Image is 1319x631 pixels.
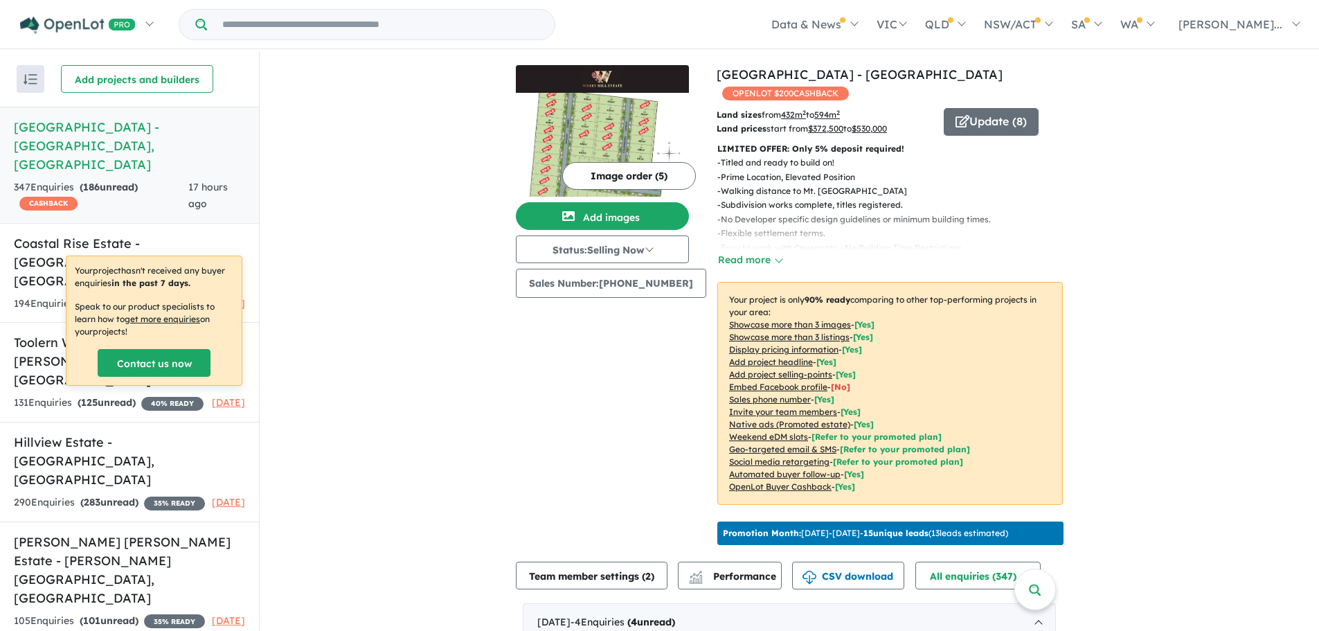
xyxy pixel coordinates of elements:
u: OpenLot Buyer Cashback [729,481,832,492]
sup: 2 [802,109,806,116]
button: Update (8) [944,108,1039,136]
div: 290 Enquir ies [14,495,205,511]
p: - Walking distance to Mt. [GEOGRAPHIC_DATA] [717,184,1074,198]
span: [Refer to your promoted plan] [840,444,970,454]
div: 105 Enquir ies [14,613,205,630]
u: Sales phone number [729,394,811,405]
span: 283 [84,496,100,508]
span: Performance [691,570,776,583]
p: [DATE] - [DATE] - ( 13 leads estimated) [723,527,1008,540]
b: Land prices [717,123,766,134]
span: [ Yes ] [854,319,874,330]
p: LIMITED OFFER: Only 5% deposit required! [717,142,1063,156]
u: Add project headline [729,357,813,367]
h5: [PERSON_NAME] [PERSON_NAME] Estate - [PERSON_NAME][GEOGRAPHIC_DATA] , [GEOGRAPHIC_DATA] [14,533,245,607]
span: 101 [83,614,100,627]
strong: ( unread) [80,496,138,508]
h5: Coastal Rise Estate - [GEOGRAPHIC_DATA] , [GEOGRAPHIC_DATA] [14,234,245,290]
p: - Subdivision works complete, titles registered. [717,198,1074,212]
span: [ Yes ] [842,344,862,355]
u: get more enquiries [125,314,200,324]
button: Team member settings (2) [516,562,667,589]
span: [Yes] [844,469,864,479]
span: [DATE] [212,614,245,627]
u: 594 m [814,109,840,120]
u: $ 372,500 [808,123,843,134]
img: Openlot PRO Logo White [20,17,136,34]
b: Land sizes [717,109,762,120]
span: 2 [645,570,651,583]
span: [DATE] [212,396,245,409]
u: Social media retargeting [729,456,829,467]
span: [ Yes ] [853,332,873,342]
span: 40 % READY [141,397,204,411]
u: Native ads (Promoted estate) [729,419,850,429]
span: [ Yes ] [841,407,861,417]
button: Add projects and builders [61,65,213,93]
button: Status:Selling Now [516,235,689,263]
span: [PERSON_NAME]... [1178,17,1282,31]
p: Your project hasn't received any buyer enquiries [75,265,233,290]
span: 125 [81,396,98,409]
u: 432 m [781,109,806,120]
p: - No Developer specific design guidelines or minimum building times. [717,213,1074,226]
div: 131 Enquir ies [14,395,204,411]
u: Add project selling-points [729,369,832,380]
span: 35 % READY [144,614,205,628]
img: Winery Hill Estate - Mount Duneed Logo [521,71,683,87]
span: OPENLOT $ 200 CASHBACK [722,87,849,100]
span: [Refer to your promoted plan] [833,456,963,467]
p: - Titled and ready to build on! [717,156,1074,170]
button: Sales Number:[PHONE_NUMBER] [516,269,706,298]
u: Embed Facebook profile [729,382,827,392]
span: 35 % READY [144,497,205,510]
span: 186 [83,181,100,193]
span: [ Yes ] [836,369,856,380]
button: Read more [717,252,782,268]
u: Invite your team members [729,407,837,417]
span: - 4 Enquir ies [571,616,675,628]
u: Weekend eDM slots [729,432,808,442]
img: Winery Hill Estate - Mount Duneed [516,93,689,197]
span: [Yes] [854,419,874,429]
p: - Easy to work with Covenants - No Building Time Restrictions. [717,241,1074,255]
span: to [806,109,840,120]
h5: [GEOGRAPHIC_DATA] - [GEOGRAPHIC_DATA] , [GEOGRAPHIC_DATA] [14,118,245,174]
button: Add images [516,202,689,230]
h5: Toolern Waters Estate - [PERSON_NAME] Views , [GEOGRAPHIC_DATA] [14,333,245,389]
b: Promotion Month: [723,528,801,538]
button: Image order (5) [562,162,696,190]
b: 90 % ready [805,294,850,305]
u: $ 530,000 [852,123,887,134]
u: Geo-targeted email & SMS [729,444,836,454]
span: to [843,123,887,134]
u: Showcase more than 3 listings [729,332,850,342]
a: [GEOGRAPHIC_DATA] - [GEOGRAPHIC_DATA] [717,66,1003,82]
span: [ Yes ] [816,357,836,367]
strong: ( unread) [627,616,675,628]
span: [ Yes ] [814,394,834,405]
span: [Yes] [835,481,855,492]
span: [Refer to your promoted plan] [811,432,942,442]
p: - Prime Location, Elevated Position [717,170,1074,184]
span: [ No ] [831,382,850,392]
button: CSV download [792,562,904,589]
span: 4 [631,616,637,628]
div: 194 Enquir ies [14,296,205,312]
p: Speak to our product specialists to learn how to on your projects ! [75,301,233,338]
strong: ( unread) [80,614,138,627]
p: Your project is only comparing to other top-performing projects in your area: - - - - - - - - - -... [717,282,1063,505]
u: Display pricing information [729,344,838,355]
input: Try estate name, suburb, builder or developer [210,10,552,39]
strong: ( unread) [80,181,138,193]
b: 15 unique leads [863,528,928,538]
b: in the past 7 days. [111,278,190,288]
h5: Hillview Estate - [GEOGRAPHIC_DATA] , [GEOGRAPHIC_DATA] [14,433,245,489]
p: start from [717,122,933,136]
sup: 2 [836,109,840,116]
p: - Flexible settlement terms. [717,226,1074,240]
img: bar-chart.svg [689,575,703,584]
strong: ( unread) [78,396,136,409]
span: [DATE] [212,496,245,508]
u: Automated buyer follow-up [729,469,841,479]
